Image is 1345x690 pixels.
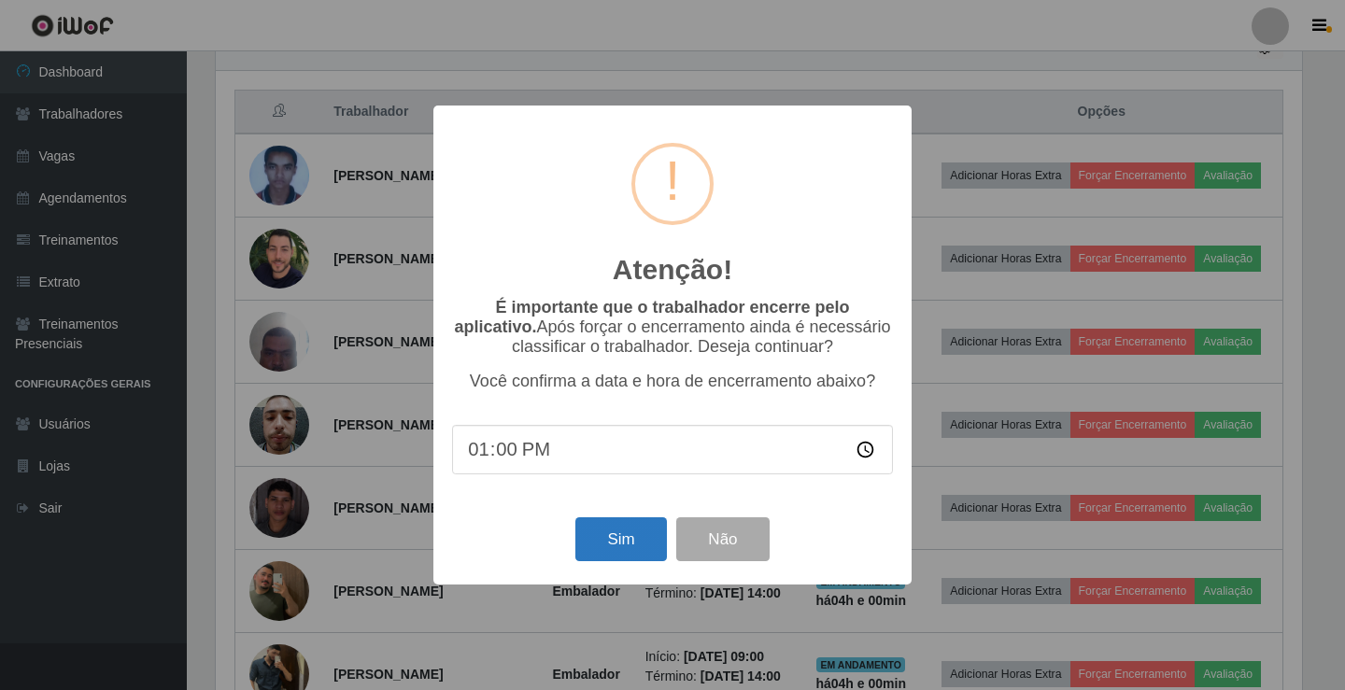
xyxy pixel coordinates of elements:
button: Sim [575,517,666,561]
button: Não [676,517,769,561]
p: Você confirma a data e hora de encerramento abaixo? [452,372,893,391]
b: É importante que o trabalhador encerre pelo aplicativo. [454,298,849,336]
p: Após forçar o encerramento ainda é necessário classificar o trabalhador. Deseja continuar? [452,298,893,357]
h2: Atenção! [613,253,732,287]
